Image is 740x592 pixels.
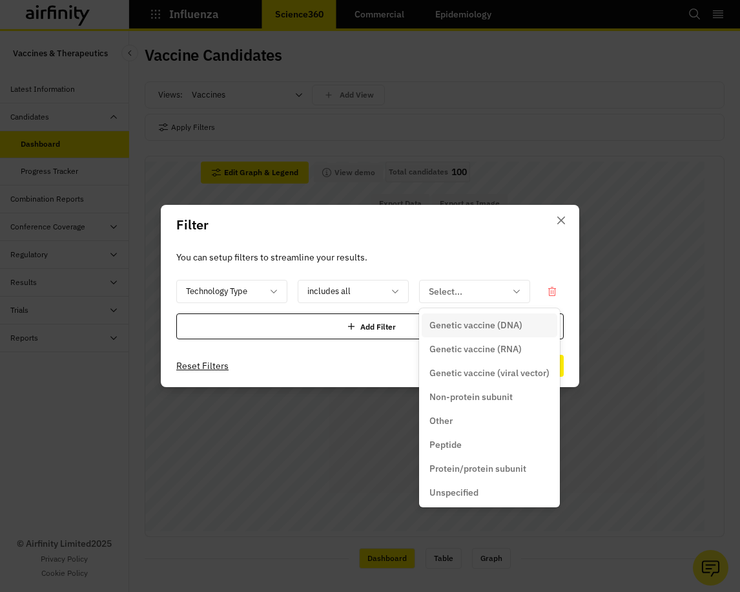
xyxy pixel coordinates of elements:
[176,355,229,376] button: Reset Filters
[429,390,513,404] p: Non-protein subunit
[429,319,522,332] p: Genetic vaccine (DNA)
[551,210,571,231] button: Close
[176,313,564,339] div: Add Filter
[161,205,579,245] header: Filter
[429,366,550,380] p: Genetic vaccine (viral vector)
[176,250,564,264] p: You can setup filters to streamline your results.
[429,486,478,500] p: Unspecified
[429,438,462,452] p: Peptide
[429,343,522,356] p: Genetic vaccine (RNA)
[429,462,526,476] p: Protein/protein subunit
[429,414,453,428] p: Other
